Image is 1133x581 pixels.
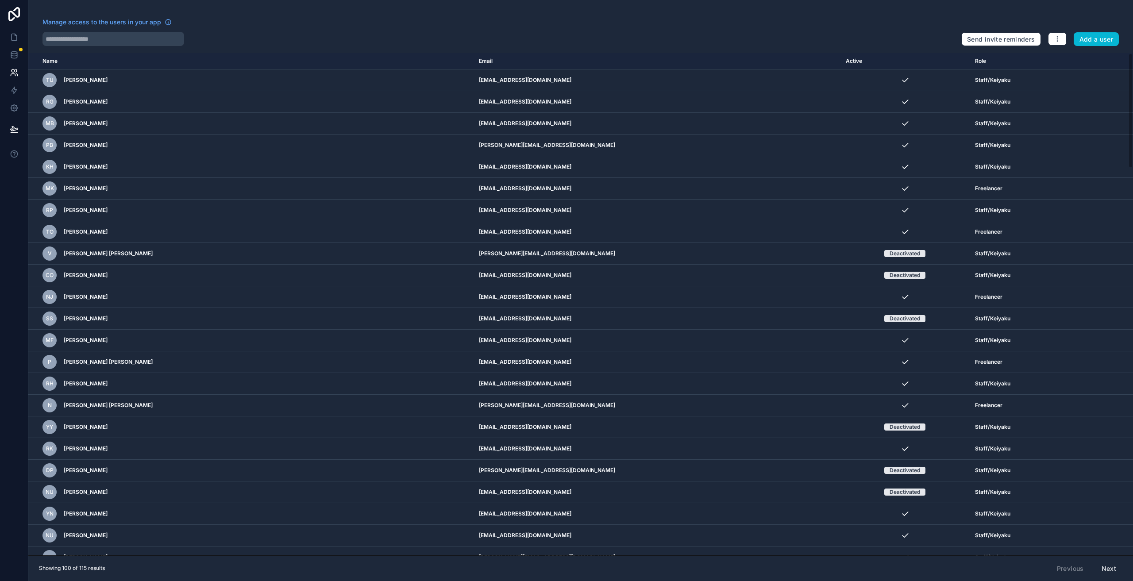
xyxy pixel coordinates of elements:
td: [EMAIL_ADDRESS][DOMAIN_NAME] [474,178,840,200]
td: [PERSON_NAME][EMAIL_ADDRESS][DOMAIN_NAME] [474,395,840,416]
span: [PERSON_NAME] [64,423,108,431]
span: Staff/Keiyaku [975,142,1010,149]
span: SS [46,315,53,322]
span: Staff/Keiyaku [975,272,1010,279]
div: Deactivated [890,467,920,474]
span: N [48,402,52,409]
td: [EMAIL_ADDRESS][DOMAIN_NAME] [474,351,840,373]
span: DP [46,467,54,474]
span: [PERSON_NAME] [PERSON_NAME] [64,250,153,257]
span: Staff/Keiyaku [975,489,1010,496]
span: [PERSON_NAME] [64,489,108,496]
button: Send invite reminders [961,32,1041,46]
span: RG [46,98,54,105]
span: [PERSON_NAME] [PERSON_NAME] [64,402,153,409]
span: Staff/Keiyaku [975,337,1010,344]
span: Staff/Keiyaku [975,163,1010,170]
td: [EMAIL_ADDRESS][DOMAIN_NAME] [474,503,840,525]
td: [EMAIL_ADDRESS][DOMAIN_NAME] [474,525,840,546]
span: [PERSON_NAME] [64,554,108,561]
span: Staff/Keiyaku [975,315,1010,322]
span: [PERSON_NAME] [64,142,108,149]
a: Manage access to the users in your app [42,18,172,27]
span: [PERSON_NAME] [64,272,108,279]
span: MF [46,337,54,344]
td: [EMAIL_ADDRESS][DOMAIN_NAME] [474,200,840,221]
th: Email [474,53,840,69]
span: [PERSON_NAME] [64,77,108,84]
span: Staff/Keiyaku [975,207,1010,214]
td: [EMAIL_ADDRESS][DOMAIN_NAME] [474,373,840,395]
td: [EMAIL_ADDRESS][DOMAIN_NAME] [474,416,840,438]
span: KH [46,163,54,170]
td: [EMAIL_ADDRESS][DOMAIN_NAME] [474,113,840,135]
span: Freelancer [975,358,1002,366]
span: PB [46,142,53,149]
td: [EMAIL_ADDRESS][DOMAIN_NAME] [474,156,840,178]
td: [EMAIL_ADDRESS][DOMAIN_NAME] [474,286,840,308]
span: V [48,250,52,257]
span: Manage access to the users in your app [42,18,161,27]
span: [PERSON_NAME] [64,510,108,517]
td: [PERSON_NAME][EMAIL_ADDRESS][DOMAIN_NAME] [474,135,840,156]
div: Deactivated [890,423,920,431]
span: Staff/Keiyaku [975,510,1010,517]
span: CO [46,272,54,279]
span: Freelancer [975,293,1002,300]
button: Next [1095,561,1122,576]
span: Freelancer [975,228,1002,235]
div: Deactivated [890,250,920,257]
span: Staff/Keiyaku [975,554,1010,561]
span: MB [46,120,54,127]
td: [EMAIL_ADDRESS][DOMAIN_NAME] [474,330,840,351]
span: Staff/Keiyaku [975,467,1010,474]
span: Staff/Keiyaku [975,98,1010,105]
td: [PERSON_NAME][EMAIL_ADDRESS][DOMAIN_NAME] [474,460,840,481]
span: [PERSON_NAME] [64,315,108,322]
td: [PERSON_NAME][EMAIL_ADDRESS][DOMAIN_NAME] [474,546,840,568]
span: P [48,358,51,366]
td: [EMAIL_ADDRESS][DOMAIN_NAME] [474,221,840,243]
span: [PERSON_NAME] [64,337,108,344]
span: RP [46,207,53,214]
div: scrollable content [28,53,1133,555]
td: [EMAIL_ADDRESS][DOMAIN_NAME] [474,265,840,286]
button: Add a user [1074,32,1119,46]
span: RK [46,445,53,452]
span: YN [46,510,54,517]
span: Staff/Keiyaku [975,445,1010,452]
span: NU [46,532,54,539]
span: [PERSON_NAME] [PERSON_NAME] [64,358,153,366]
span: L [48,554,51,561]
th: Active [840,53,970,69]
td: [EMAIL_ADDRESS][DOMAIN_NAME] [474,91,840,113]
span: Showing 100 of 115 results [39,565,105,572]
span: YY [46,423,53,431]
span: MK [46,185,54,192]
span: [PERSON_NAME] [64,467,108,474]
th: Role [970,53,1085,69]
div: Deactivated [890,315,920,322]
span: Staff/Keiyaku [975,250,1010,257]
span: [PERSON_NAME] [64,163,108,170]
span: Staff/Keiyaku [975,532,1010,539]
td: [EMAIL_ADDRESS][DOMAIN_NAME] [474,481,840,503]
span: Freelancer [975,185,1002,192]
span: [PERSON_NAME] [64,228,108,235]
span: TO [46,228,54,235]
span: Staff/Keiyaku [975,77,1010,84]
span: RH [46,380,54,387]
div: Deactivated [890,272,920,279]
span: [PERSON_NAME] [64,445,108,452]
th: Name [28,53,474,69]
span: [PERSON_NAME] [64,207,108,214]
span: [PERSON_NAME] [64,185,108,192]
span: [PERSON_NAME] [64,380,108,387]
td: [EMAIL_ADDRESS][DOMAIN_NAME] [474,308,840,330]
span: Staff/Keiyaku [975,380,1010,387]
span: Staff/Keiyaku [975,120,1010,127]
span: Staff/Keiyaku [975,423,1010,431]
span: NJ [46,293,53,300]
span: NU [46,489,54,496]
